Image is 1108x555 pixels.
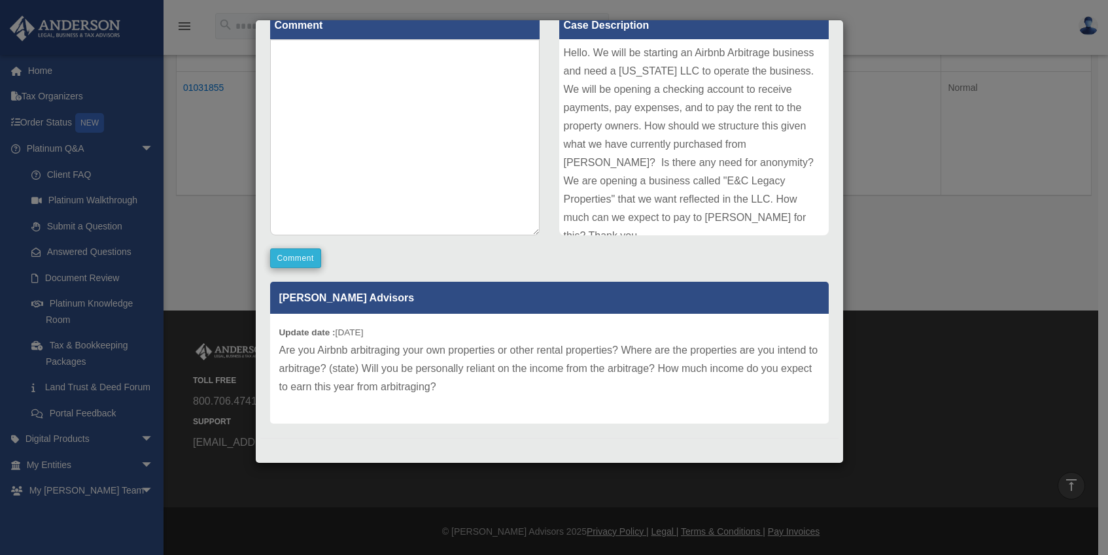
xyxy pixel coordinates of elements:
button: Comment [270,248,322,268]
label: Comment [270,12,540,39]
small: [DATE] [279,328,364,337]
label: Case Description [559,12,829,39]
div: Hello. We will be starting an Airbnb Arbitrage business and need a [US_STATE] LLC to operate the ... [559,39,829,235]
p: [PERSON_NAME] Advisors [270,282,829,314]
b: Update date : [279,328,336,337]
p: Are you Airbnb arbitraging your own properties or other rental properties? Where are the properti... [279,341,820,396]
